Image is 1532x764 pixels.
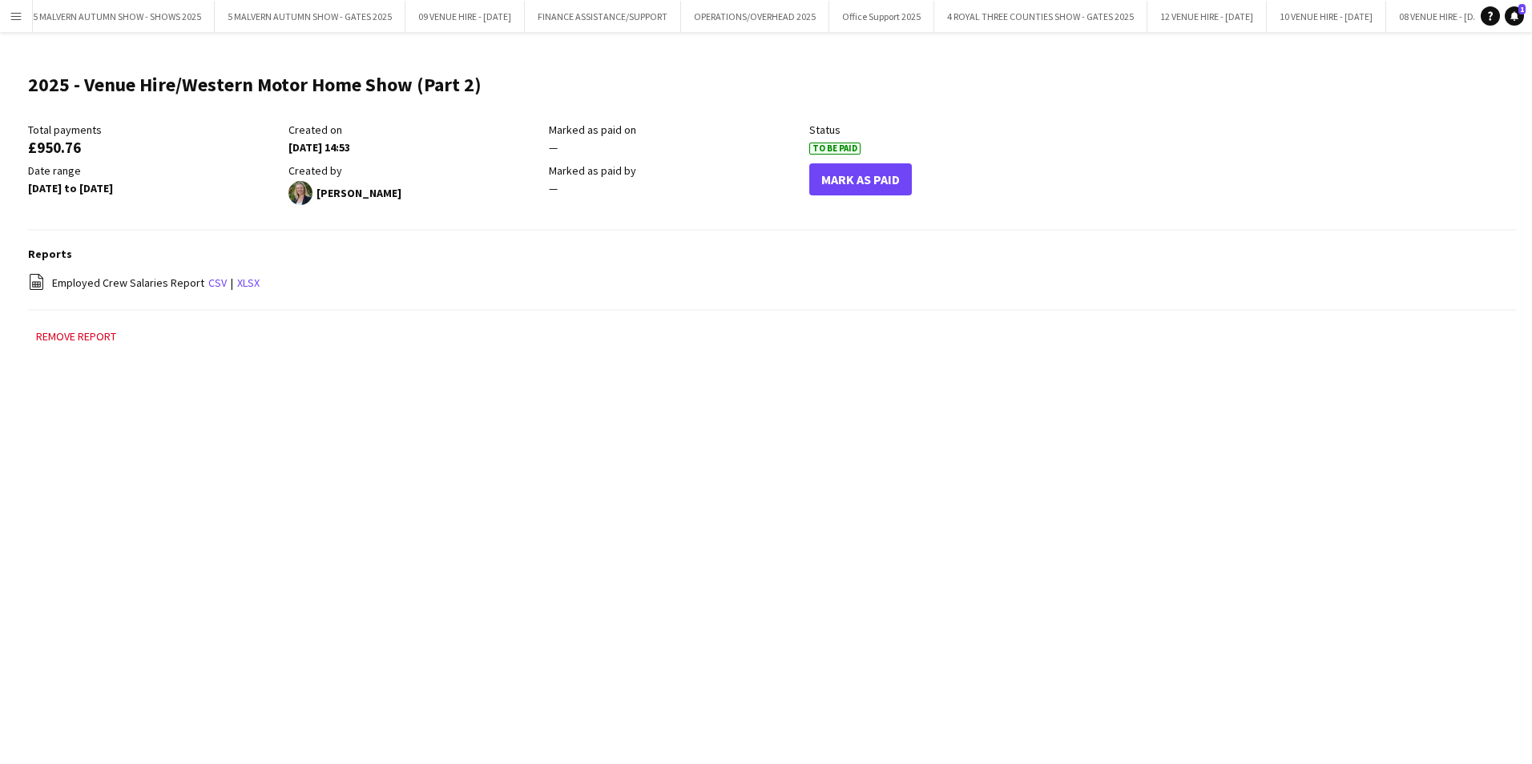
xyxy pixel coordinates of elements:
div: Created by [288,163,541,178]
a: 1 [1505,6,1524,26]
button: 4 ROYAL THREE COUNTIES SHOW - GATES 2025 [934,1,1147,32]
button: Remove report [28,327,124,346]
div: Marked as paid by [549,163,801,178]
div: [DATE] 14:53 [288,140,541,155]
button: 10 VENUE HIRE - [DATE] [1267,1,1386,32]
div: Marked as paid on [549,123,801,137]
button: OPERATIONS/OVERHEAD 2025 [681,1,829,32]
button: 08 VENUE HIRE - [DATE] [1386,1,1506,32]
button: FINANCE ASSISTANCE/SUPPORT [525,1,681,32]
div: Created on [288,123,541,137]
div: | [28,273,1516,293]
button: 5 MALVERN AUTUMN SHOW - GATES 2025 [215,1,405,32]
h1: 2025 - Venue Hire/Western Motor Home Show (Part 2) [28,73,482,97]
div: £950.76 [28,140,280,155]
button: Office Support 2025 [829,1,934,32]
span: To Be Paid [809,143,861,155]
a: xlsx [237,275,260,290]
h3: Reports [28,247,1516,261]
button: 09 VENUE HIRE - [DATE] [405,1,525,32]
button: Mark As Paid [809,163,912,195]
div: [DATE] to [DATE] [28,181,280,195]
div: [PERSON_NAME] [288,181,541,205]
span: — [549,181,558,195]
div: Date range [28,163,280,178]
a: csv [208,275,227,290]
span: — [549,140,558,155]
div: Status [809,123,1062,137]
div: Total payments [28,123,280,137]
button: 12 VENUE HIRE - [DATE] [1147,1,1267,32]
span: Employed Crew Salaries Report [52,275,204,290]
button: 5 MALVERN AUTUMN SHOW - SHOWS 2025 [20,1,215,32]
span: 1 [1518,4,1526,14]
